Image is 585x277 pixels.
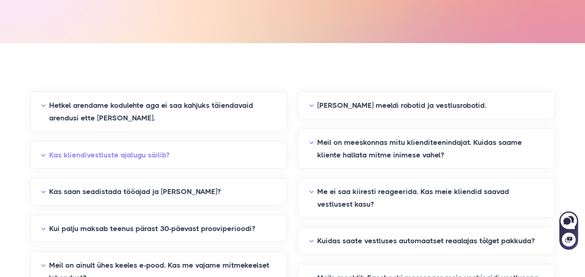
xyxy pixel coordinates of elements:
[309,99,544,112] button: [PERSON_NAME] meeldi robotid ja vestlusrobotid.
[309,235,544,247] button: Kuidas saate vestluses automaatset reaalajas tõlget pakkuda?
[309,136,544,161] button: Meil on meeskonnas mitu klienditeenindajat. Kuidas saame kliente hallata mitme inimese vahel?
[41,149,276,161] button: Kas kliendivestluste ajalugu säilib?
[41,99,276,124] button: Hetkel arendame kodulehte aga ei saa kahjuks täiendavaid arendusi ette [PERSON_NAME].
[309,185,544,210] button: Me ei saa kiiresti reageerida. Kas meie kliendid saavad vestlusest kasu?
[41,222,276,235] button: Kui palju maksab teenus pärast 30-päevast prooviperioodi?
[559,210,579,251] iframe: Askly chat
[41,185,276,198] button: Kas saan seadistada tööajad ja [PERSON_NAME]?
